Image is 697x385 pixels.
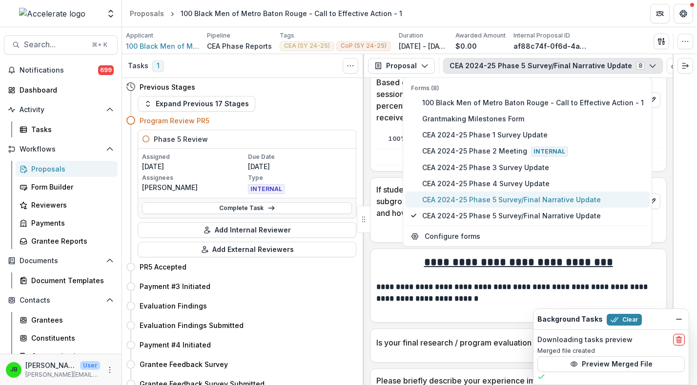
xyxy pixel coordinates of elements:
[80,361,100,370] p: User
[138,96,255,112] button: Expand Previous 17 Stages
[142,202,352,214] a: Complete Task
[128,62,148,70] h3: Tasks
[126,6,168,20] a: Proposals
[422,146,644,156] span: CEA 2024-25 Phase 2 Meeting
[280,31,294,40] p: Tags
[31,275,110,286] div: Document Templates
[673,334,685,346] button: delete
[140,82,195,92] h4: Previous Stages
[140,281,210,291] h4: Payment #3 Initiated
[673,313,685,325] button: Dismiss
[207,41,272,51] p: CEA Phase Reports
[16,348,118,364] a: Communications
[248,184,285,194] span: INTERNAL
[537,315,603,324] h2: Background Tasks
[422,178,644,189] span: CEA 2024-25 Phase 4 Survey Update
[341,42,387,49] span: CoP (SY 24-25)
[399,41,448,51] p: [DATE] - [DATE]
[31,236,110,246] div: Grantee Reports
[4,102,118,117] button: Open Activity
[16,330,118,346] a: Constituents
[25,370,100,379] p: [PERSON_NAME][EMAIL_ADDRESS][PERSON_NAME][DOMAIN_NAME]
[138,222,356,238] button: Add Internal Reviewer
[142,182,246,192] p: [PERSON_NAME]
[31,200,110,210] div: Reviewers
[4,253,118,269] button: Open Documents
[645,92,660,108] button: edit
[140,359,228,369] h4: Grantee Feedback Survey
[31,351,110,361] div: Communications
[126,31,153,40] p: Applicant
[140,320,244,330] h4: Evaluation Findings Submitted
[650,4,670,23] button: Partners
[126,41,199,51] a: 100 Black Men of Metro Baton Rouge
[422,130,644,140] span: CEA 2024-25 Phase 1 Survey Update
[607,314,642,326] button: Clear
[422,194,644,205] span: CEA 2024-25 Phase 5 Survey/Final Narrative Update
[443,58,663,74] button: CEA 2024-25 Phase 5 Survey/Final Narrative Update8
[140,262,186,272] h4: PR5 Accepted
[399,31,423,40] p: Duration
[4,62,118,78] button: Notifications699
[513,41,587,51] p: af88c74f-0f6d-4a10-a7c1-2e90042841e4
[31,124,110,135] div: Tasks
[674,4,693,23] button: Get Help
[24,40,86,49] span: Search...
[455,31,506,40] p: Awarded Amount
[16,197,118,213] a: Reviewers
[376,184,641,219] p: If students did not receive their intended dosage: Which student subgroups were most affected, wh...
[25,360,76,370] p: [PERSON_NAME]
[677,58,693,74] button: Expand right
[248,153,352,161] p: Due Date
[10,366,18,373] div: Jennifer Bronson
[16,179,118,195] a: Form Builder
[20,85,110,95] div: Dashboard
[376,77,641,123] p: Based on your program's TOTAL INTENDED / EXPECTED dosage (i.e., sessions per week × minutes per s...
[31,315,110,325] div: Grantees
[248,161,352,172] p: [DATE]
[16,215,118,231] a: Payments
[138,242,356,257] button: Add External Reviewers
[126,6,406,20] nav: breadcrumb
[20,66,98,75] span: Notifications
[537,346,685,355] p: Merged file created
[142,161,246,172] p: [DATE]
[422,97,644,108] span: 100 Black Men of Metro Baton Rouge - Call to Effective Action - 1
[411,84,644,93] p: Forms (8)
[142,153,246,161] p: Assigned
[537,336,633,344] h2: Downloading tasks preview
[140,301,207,311] h4: Evaluation Findings
[154,134,208,144] h5: Phase 5 Review
[513,31,570,40] p: Internal Proposal ID
[140,115,209,126] h4: Program Review PR5
[4,35,118,55] button: Search...
[181,8,402,19] div: 100 Black Men of Metro Baton Rouge - Call to Effective Action - 1
[140,340,211,350] h4: Payment #4 Initiated
[4,141,118,157] button: Open Workflows
[152,60,164,72] span: 1
[343,58,358,74] button: Toggle View Cancelled Tasks
[4,82,118,98] a: Dashboard
[376,129,429,149] th: 100%
[16,121,118,137] a: Tasks
[284,42,330,49] span: CEA (SY 24-25)
[31,333,110,343] div: Constituents
[16,161,118,177] a: Proposals
[31,182,110,192] div: Form Builder
[4,292,118,308] button: Open Contacts
[455,41,477,51] p: $0.00
[90,39,109,50] div: ⌘ + K
[368,58,435,74] button: Proposal
[16,312,118,328] a: Grantees
[20,257,102,265] span: Documents
[98,65,114,75] span: 699
[531,147,568,156] span: Internal
[16,272,118,289] a: Document Templates
[104,4,118,23] button: Open entity switcher
[142,173,246,182] p: Assignees
[376,337,641,348] p: Is your final research / program evaluation report complete?
[104,364,116,376] button: More
[422,162,644,173] span: CEA 2024-25 Phase 3 Survey Update
[248,173,352,182] p: Type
